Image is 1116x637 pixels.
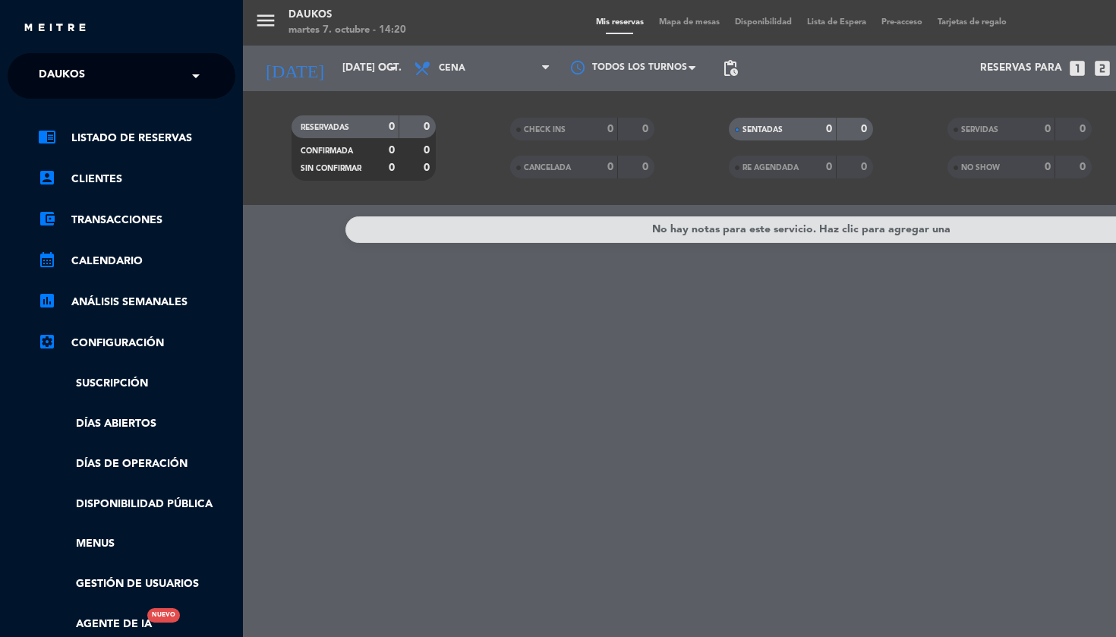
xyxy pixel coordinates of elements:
a: Configuración [38,334,235,352]
a: Disponibilidad pública [38,496,235,513]
a: assessmentANÁLISIS SEMANALES [38,293,235,311]
i: calendar_month [38,251,56,269]
a: calendar_monthCalendario [38,252,235,270]
a: Días de Operación [38,456,235,473]
a: account_boxClientes [38,170,235,188]
a: Suscripción [38,375,235,393]
a: account_balance_walletTransacciones [38,211,235,229]
a: Menus [38,535,235,553]
div: Nuevo [147,608,180,623]
i: account_balance_wallet [38,210,56,228]
a: Agente de IANuevo [38,616,152,633]
span: Daukos [39,60,85,92]
i: account_box [38,169,56,187]
a: Días abiertos [38,415,235,433]
a: chrome_reader_modeListado de Reservas [38,129,235,147]
i: settings_applications [38,333,56,351]
a: Gestión de usuarios [38,576,235,593]
i: assessment [38,292,56,310]
i: chrome_reader_mode [38,128,56,146]
img: MEITRE [23,23,87,34]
